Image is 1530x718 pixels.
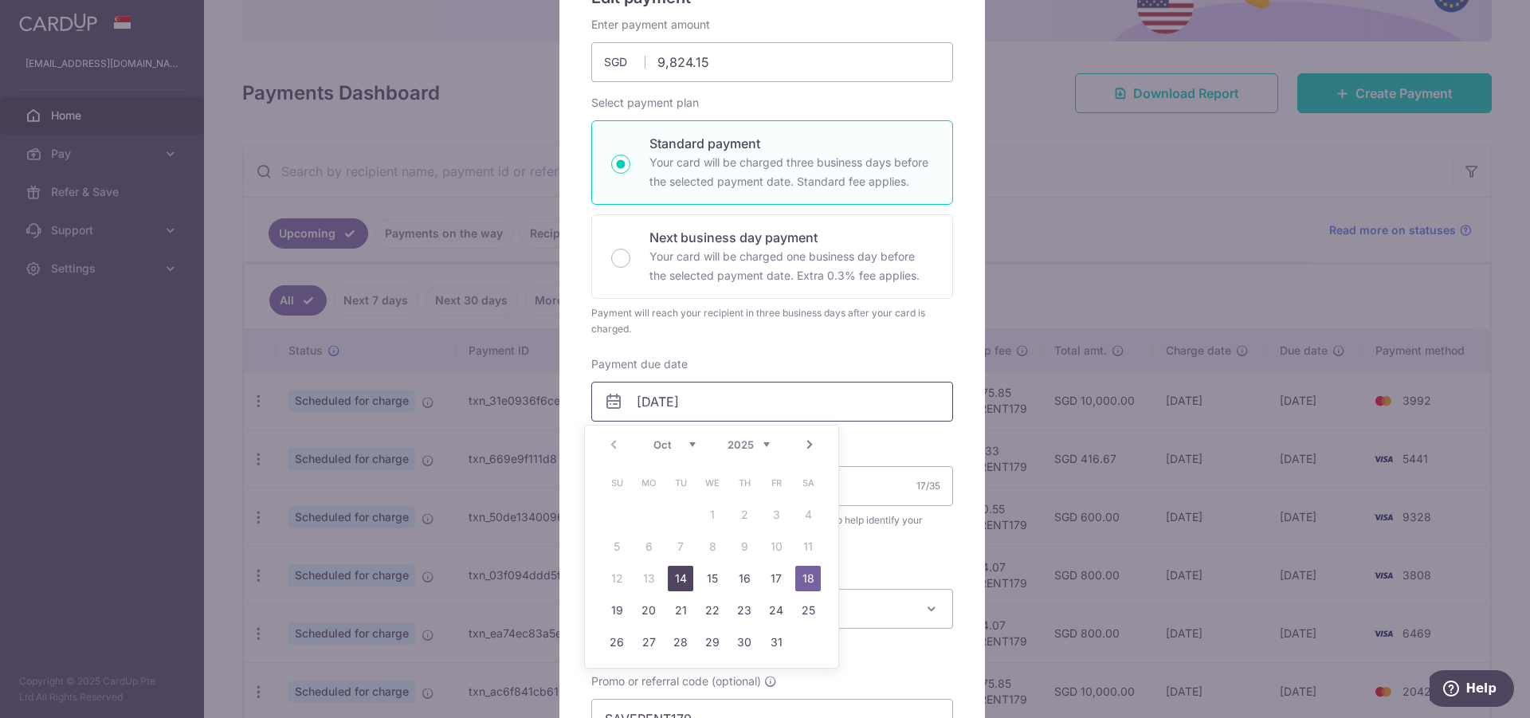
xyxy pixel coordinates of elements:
iframe: Opens a widget where you can find more information [1430,670,1514,710]
a: 30 [732,630,757,655]
a: Next [800,435,819,454]
span: Saturday [795,470,821,496]
a: 31 [763,630,789,655]
span: Monday [636,470,661,496]
a: 17 [763,566,789,591]
p: Your card will be charged one business day before the selected payment date. Extra 0.3% fee applies. [649,247,933,285]
a: 21 [668,598,693,623]
div: 17/35 [916,478,940,494]
a: 14 [668,566,693,591]
span: Wednesday [700,470,725,496]
a: 26 [604,630,630,655]
a: 29 [700,630,725,655]
label: Payment due date [591,356,688,372]
a: 25 [795,598,821,623]
a: 23 [732,598,757,623]
a: 28 [668,630,693,655]
span: Thursday [732,470,757,496]
p: Your card will be charged three business days before the selected payment date. Standard fee appl... [649,153,933,191]
input: 0.00 [591,42,953,82]
span: Promo or referral code (optional) [591,673,761,689]
a: 18 [795,566,821,591]
span: Friday [763,470,789,496]
span: SGD [604,54,645,70]
span: Sunday [604,470,630,496]
a: 24 [763,598,789,623]
p: Standard payment [649,134,933,153]
label: Enter payment amount [591,17,710,33]
input: DD / MM / YYYY [591,382,953,422]
p: Next business day payment [649,228,933,247]
a: 27 [636,630,661,655]
a: 19 [604,598,630,623]
label: Select payment plan [591,95,699,111]
div: Payment will reach your recipient in three business days after your card is charged. [591,305,953,337]
a: 20 [636,598,661,623]
a: 15 [700,566,725,591]
a: 22 [700,598,725,623]
a: 16 [732,566,757,591]
span: Tuesday [668,470,693,496]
